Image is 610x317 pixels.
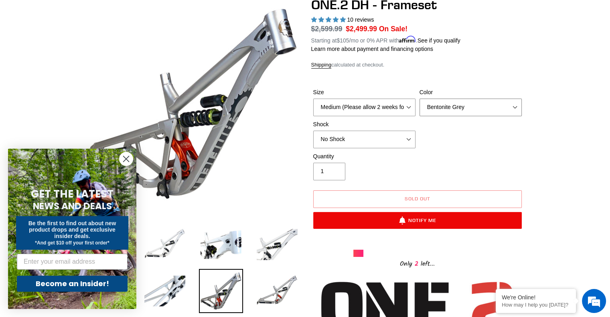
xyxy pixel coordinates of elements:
span: Sold out [405,196,430,202]
span: $105 [336,37,349,44]
img: Load image into Gallery viewer, ONE.2 DH - Frameset [143,222,187,267]
div: calculated at checkout. [311,61,524,69]
p: How may I help you today? [502,302,570,308]
img: Load image into Gallery viewer, ONE.2 DH - Frameset [255,222,299,267]
button: Become an Insider! [17,276,128,292]
button: Sold out [313,190,522,208]
p: Starting at /mo or 0% APR with . [311,34,460,45]
label: Size [313,88,415,97]
span: NEWS AND DEALS [33,200,112,212]
span: Be the first to find out about new product drops and get exclusive insider deals. [28,220,116,239]
span: GET THE LATEST [31,187,113,201]
img: Load image into Gallery viewer, ONE.2 DH - Frameset [255,269,299,313]
img: Load image into Gallery viewer, ONE.2 DH - Frameset [143,269,187,313]
img: Load image into Gallery viewer, ONE.2 DH - Frameset [199,269,243,313]
a: See if you qualify - Learn more about Affirm Financing (opens in modal) [417,37,460,44]
span: 10 reviews [347,16,374,23]
button: Close dialog [119,152,133,166]
input: Enter your email address [17,254,128,270]
span: $2,499.99 [346,25,377,33]
a: Learn more about payment and financing options [311,46,433,52]
span: Affirm [399,36,416,43]
label: Color [420,88,522,97]
div: Only left... [353,257,482,269]
a: Shipping [311,62,332,69]
span: 5.00 stars [311,16,347,23]
div: We're Online! [502,294,570,301]
span: On Sale! [379,24,407,34]
img: Load image into Gallery viewer, ONE.2 DH - Frameset [199,222,243,267]
s: $2,599.99 [311,25,342,33]
label: Shock [313,120,415,129]
span: *And get $10 off your first order* [35,240,109,246]
label: Quantity [313,152,415,161]
button: Notify Me [313,212,522,229]
span: 2 [412,259,421,269]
